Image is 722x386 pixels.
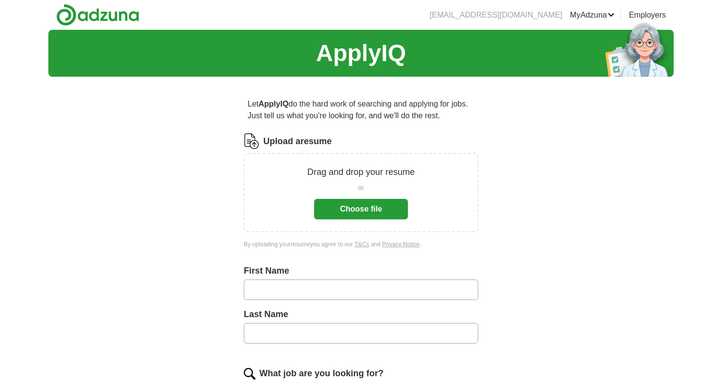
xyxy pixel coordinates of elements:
[307,166,415,179] p: Drag and drop your resume
[263,135,332,148] label: Upload a resume
[382,241,420,248] a: Privacy Notice
[355,241,369,248] a: T&Cs
[259,367,383,380] label: What job are you looking for?
[430,9,562,21] li: [EMAIL_ADDRESS][DOMAIN_NAME]
[629,9,666,21] a: Employers
[314,199,408,219] button: Choose file
[570,9,615,21] a: MyAdzuna
[244,308,478,321] label: Last Name
[316,36,406,71] h1: ApplyIQ
[244,368,255,380] img: search.png
[244,133,259,149] img: CV Icon
[244,240,478,249] div: By uploading your resume you agree to our and .
[258,100,288,108] strong: ApplyIQ
[56,4,139,26] img: Adzuna logo
[244,94,478,126] p: Let do the hard work of searching and applying for jobs. Just tell us what you're looking for, an...
[244,264,478,278] label: First Name
[358,183,364,193] span: or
